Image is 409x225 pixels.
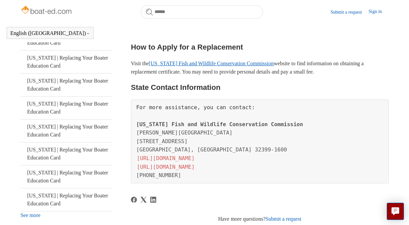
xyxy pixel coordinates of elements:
[387,203,404,220] button: Live chat
[131,197,137,203] svg: Share this page on Facebook
[131,59,389,76] p: Visit the website to find information on obtaining a replacement certificate. You may need to pro...
[20,212,40,218] a: See more
[10,30,90,36] button: English ([GEOGRAPHIC_DATA])
[141,5,263,19] input: Search
[131,100,389,183] pre: For more assistance, you can contact:
[141,197,147,203] a: X Corp
[265,216,301,222] a: Submit a request
[131,215,389,223] div: Have more questions?
[136,163,195,171] a: [URL][DOMAIN_NAME]
[149,61,274,66] a: [US_STATE] Fish and Wildlife Conservation Commission
[131,82,389,93] h2: State Contact Information
[369,8,389,16] a: Sign in
[136,129,232,136] span: [PERSON_NAME][GEOGRAPHIC_DATA]
[141,197,147,203] svg: Share this page on X Corp
[150,197,156,203] a: LinkedIn
[20,74,112,96] a: [US_STATE] | Replacing Your Boater Education Card
[136,121,303,127] span: [US_STATE] Fish and Wildlife Conservation Commission
[136,172,181,178] span: [PHONE_NUMBER]
[150,197,156,203] svg: Share this page on LinkedIn
[330,9,368,16] a: Submit a request
[20,142,112,165] a: [US_STATE] | Replacing Your Boater Education Card
[20,51,112,73] a: [US_STATE] | Replacing Your Boater Education Card
[20,188,112,211] a: [US_STATE] | Replacing Your Boater Education Card
[20,165,112,188] a: [US_STATE] | Replacing Your Boater Education Card
[20,119,112,142] a: [US_STATE] | Replacing Your Boater Education Card
[136,154,195,162] a: [URL][DOMAIN_NAME]
[20,4,73,17] img: Boat-Ed Help Center home page
[20,97,112,119] a: [US_STATE] | Replacing Your Boater Education Card
[131,197,137,203] a: Facebook
[131,41,389,53] h2: How to Apply for a Replacement
[136,138,287,153] span: [STREET_ADDRESS] [GEOGRAPHIC_DATA], [GEOGRAPHIC_DATA] 32399-1600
